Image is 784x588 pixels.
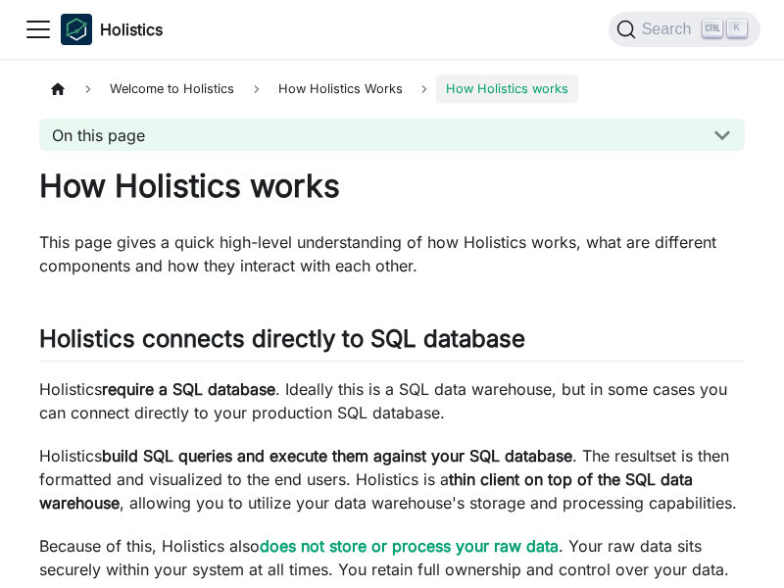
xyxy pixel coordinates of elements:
h1: How Holistics works [39,167,745,206]
p: This page gives a quick high-level understanding of how Holistics works, what are different compo... [39,230,745,277]
span: How Holistics works [436,74,578,103]
strong: build SQL queries and execute them against your SQL database [102,446,572,465]
h2: Holistics connects directly to SQL database [39,324,745,362]
span: Welcome to Holistics [100,74,244,103]
img: Holistics [61,14,92,45]
button: Toggle navigation bar [24,15,53,44]
a: HolisticsHolistics [61,14,163,45]
span: Search [636,21,704,38]
button: Search (Ctrl+K) [609,12,760,47]
button: On this page [39,119,745,151]
span: How Holistics Works [269,74,413,103]
kbd: K [727,20,747,37]
a: does not store or process your raw data [260,536,559,556]
a: Home page [39,74,76,103]
p: Because of this, Holistics also . Your raw data sits securely within your system at all times. Yo... [39,534,745,581]
strong: require a SQL database [102,379,275,399]
p: Holistics . The resultset is then formatted and visualized to the end users. Holistics is a , all... [39,444,745,514]
nav: Breadcrumbs [39,74,745,103]
b: Holistics [100,18,163,41]
p: Holistics . Ideally this is a SQL data warehouse, but in some cases you can connect directly to y... [39,377,745,424]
